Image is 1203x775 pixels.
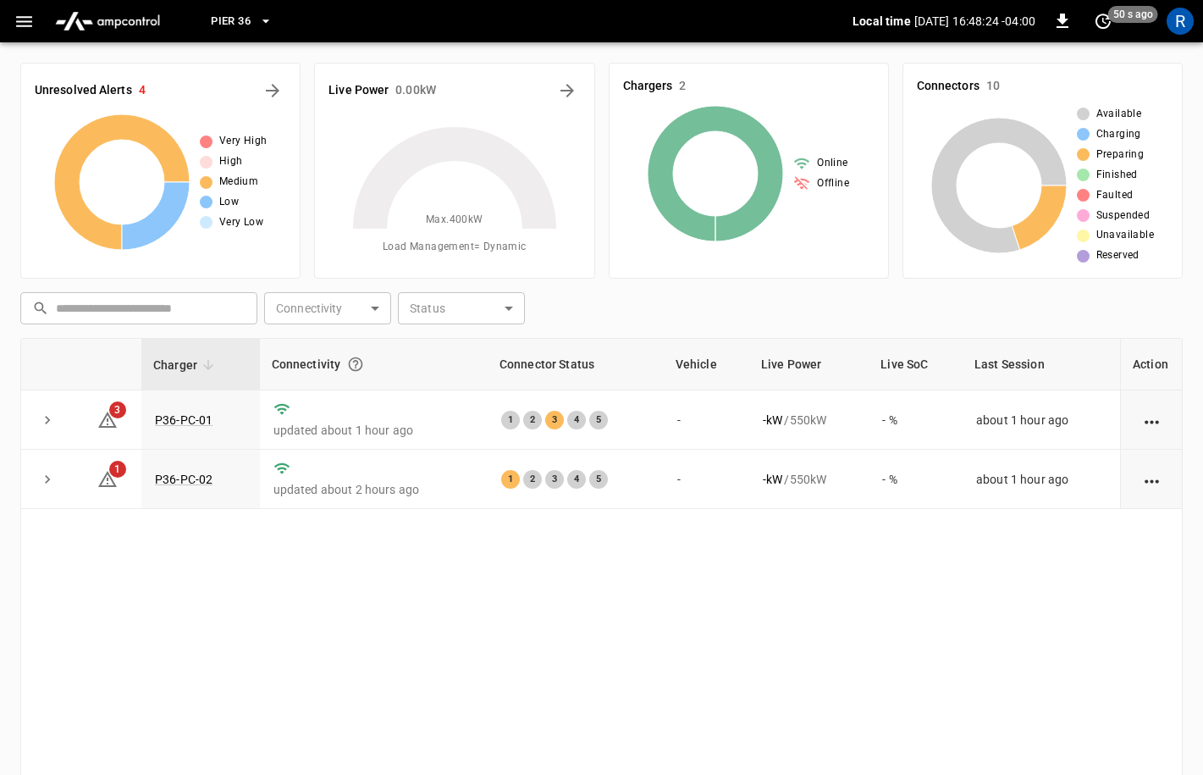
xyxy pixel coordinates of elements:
span: Max. 400 kW [426,212,483,229]
span: Reserved [1096,247,1140,264]
td: about 1 hour ago [963,450,1120,509]
p: Local time [853,13,911,30]
span: Unavailable [1096,227,1154,244]
button: Energy Overview [554,77,581,104]
th: Connector Status [488,339,664,390]
h6: 0.00 kW [395,81,436,100]
td: - % [869,390,963,450]
div: 3 [545,470,564,489]
th: Vehicle [664,339,749,390]
span: Finished [1096,167,1138,184]
div: Connectivity [272,349,476,379]
div: 4 [567,411,586,429]
button: expand row [35,407,60,433]
th: Action [1120,339,1182,390]
div: / 550 kW [763,412,855,429]
h6: Live Power [328,81,389,100]
div: / 550 kW [763,471,855,488]
h6: Chargers [623,77,673,96]
h6: 10 [986,77,1000,96]
div: action cell options [1141,412,1162,429]
img: ampcontrol.io logo [48,5,167,37]
span: Very High [219,133,268,150]
span: Pier 36 [211,12,251,31]
div: 2 [523,470,542,489]
span: Charging [1096,126,1141,143]
td: - [664,450,749,509]
span: Available [1096,106,1142,123]
span: Offline [817,175,849,192]
p: - kW [763,412,782,429]
td: about 1 hour ago [963,390,1120,450]
a: P36-PC-01 [155,413,212,427]
th: Live Power [749,339,869,390]
span: Online [817,155,847,172]
span: 3 [109,401,126,418]
p: updated about 1 hour ago [273,422,474,439]
a: P36-PC-02 [155,473,212,486]
div: 2 [523,411,542,429]
div: 5 [589,411,608,429]
td: - [664,390,749,450]
span: Low [219,194,239,211]
div: 5 [589,470,608,489]
td: - % [869,450,963,509]
h6: Unresolved Alerts [35,81,132,100]
span: Very Low [219,214,263,231]
a: 3 [97,412,118,425]
th: Last Session [963,339,1120,390]
button: Connection between the charger and our software. [340,349,371,379]
div: profile-icon [1167,8,1194,35]
span: 1 [109,461,126,478]
span: High [219,153,243,170]
span: Preparing [1096,147,1145,163]
span: Faulted [1096,187,1134,204]
h6: 4 [139,81,146,100]
a: 1 [97,471,118,484]
th: Live SoC [869,339,963,390]
button: set refresh interval [1090,8,1117,35]
div: 4 [567,470,586,489]
span: Load Management = Dynamic [383,239,527,256]
div: action cell options [1141,471,1162,488]
div: 3 [545,411,564,429]
span: Suspended [1096,208,1151,224]
button: expand row [35,467,60,492]
p: updated about 2 hours ago [273,481,474,498]
span: Charger [153,355,219,375]
button: Pier 36 [204,5,279,38]
p: - kW [763,471,782,488]
span: Medium [219,174,258,191]
div: 1 [501,411,520,429]
div: 1 [501,470,520,489]
h6: 2 [679,77,686,96]
span: 50 s ago [1108,6,1158,23]
button: All Alerts [259,77,286,104]
p: [DATE] 16:48:24 -04:00 [914,13,1035,30]
h6: Connectors [917,77,980,96]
